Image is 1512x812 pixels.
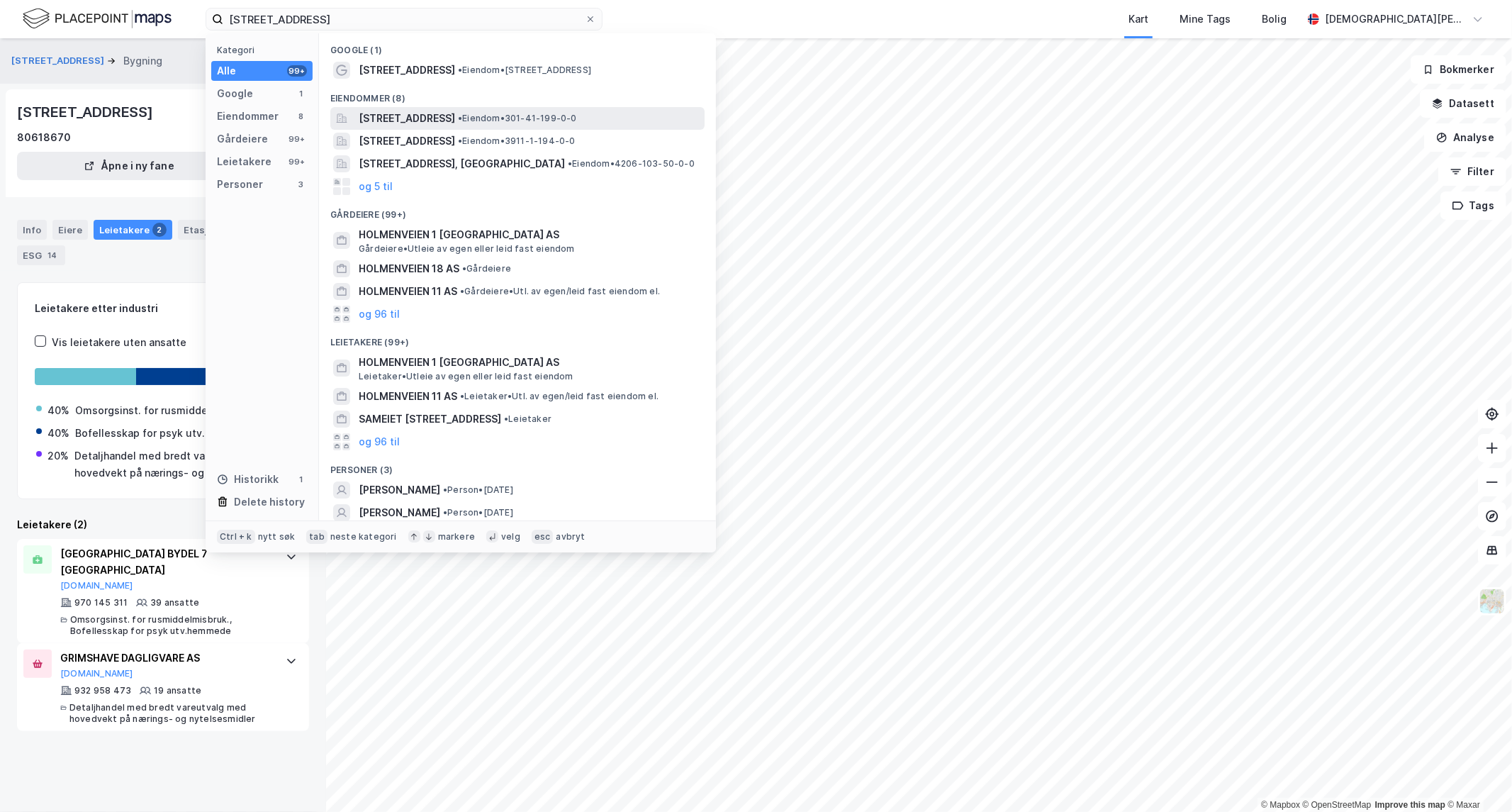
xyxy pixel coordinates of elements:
[258,531,296,543] div: nytt søk
[443,484,447,495] span: •
[287,133,307,145] div: 99+
[1261,800,1300,810] a: Mapbox
[1303,800,1372,810] a: OpenStreetMap
[458,113,577,124] span: Eiendom • 301-41-199-0-0
[223,9,585,30] input: Søk på adresse, matrikkel, gårdeiere, leietakere eller personer
[532,530,554,544] div: esc
[11,54,107,68] button: [STREET_ADDRESS]
[47,425,69,442] div: 40%
[296,474,307,485] div: 1
[1411,55,1506,84] button: Bokmerker
[458,135,462,146] span: •
[568,158,572,169] span: •
[568,158,695,169] span: Eiendom • 4206-103-50-0-0
[23,6,172,31] img: logo.f888ab2527a4732fd821a326f86c7f29.svg
[70,614,271,637] div: Omsorgsinst. for rusmiddelmisbruk., Bofellesskap for psyk utv.hemmede
[501,531,520,543] div: velg
[462,263,466,274] span: •
[17,516,309,533] div: Leietakere (2)
[504,413,551,425] span: Leietaker
[217,153,271,170] div: Leietakere
[1262,11,1287,28] div: Bolig
[330,531,397,543] div: neste kategori
[296,179,307,190] div: 3
[1441,744,1512,812] div: Kontrollprogram for chat
[458,135,576,147] span: Eiendom • 3911-1-194-0-0
[462,263,511,274] span: Gårdeiere
[17,101,156,123] div: [STREET_ADDRESS]
[359,226,699,243] span: HOLMENVEIEN 1 [GEOGRAPHIC_DATA] AS
[359,433,400,450] button: og 96 til
[460,391,464,401] span: •
[47,447,69,465] div: 20%
[319,198,716,223] div: Gårdeiere (99+)
[52,220,88,240] div: Eiere
[1441,744,1512,812] iframe: Chat Widget
[287,65,307,77] div: 99+
[359,260,459,277] span: HOLMENVEIEN 18 AS
[556,531,585,543] div: avbryt
[359,388,457,405] span: HOLMENVEIEN 11 AS
[504,413,508,424] span: •
[60,545,271,579] div: [GEOGRAPHIC_DATA] BYDEL 7 [GEOGRAPHIC_DATA]
[47,402,69,419] div: 40%
[1438,157,1506,186] button: Filter
[150,597,199,608] div: 39 ansatte
[217,471,279,488] div: Historikk
[359,133,455,150] span: [STREET_ADDRESS]
[60,650,271,667] div: GRIMSHAVE DAGLIGVARE AS
[45,248,60,262] div: 14
[217,45,313,55] div: Kategori
[94,220,172,240] div: Leietakere
[319,82,716,107] div: Eiendommer (8)
[17,129,71,146] div: 80618670
[17,220,47,240] div: Info
[319,33,716,59] div: Google (1)
[460,286,660,297] span: Gårdeiere • Utl. av egen/leid fast eiendom el.
[1325,11,1467,28] div: [DEMOGRAPHIC_DATA][PERSON_NAME]
[359,243,575,255] span: Gårdeiere • Utleie av egen eller leid fast eiendom
[359,504,440,521] span: [PERSON_NAME]
[17,245,65,265] div: ESG
[74,597,128,608] div: 970 145 311
[1479,588,1506,615] img: Z
[319,326,716,351] div: Leietakere (99+)
[184,223,271,236] div: Etasjer og enheter
[154,685,201,696] div: 19 ansatte
[443,507,447,518] span: •
[443,484,513,496] span: Person • [DATE]
[217,130,268,148] div: Gårdeiere
[1129,11,1148,28] div: Kart
[1424,123,1506,152] button: Analyse
[75,402,253,419] div: Omsorgsinst. for rusmiddelmisbruk.
[458,65,462,75] span: •
[52,334,186,351] div: Vis leietakere uten ansatte
[443,507,513,518] span: Person • [DATE]
[1180,11,1231,28] div: Mine Tags
[306,530,327,544] div: tab
[74,685,131,696] div: 932 958 473
[217,176,263,193] div: Personer
[359,354,699,371] span: HOLMENVEIEN 1 [GEOGRAPHIC_DATA] AS
[60,668,133,679] button: [DOMAIN_NAME]
[287,156,307,167] div: 99+
[359,371,573,382] span: Leietaker • Utleie av egen eller leid fast eiendom
[217,62,236,79] div: Alle
[458,113,462,123] span: •
[359,62,455,79] span: [STREET_ADDRESS]
[296,88,307,99] div: 1
[359,411,501,428] span: SAMEIET [STREET_ADDRESS]
[60,580,133,591] button: [DOMAIN_NAME]
[123,52,162,69] div: Bygning
[359,482,440,499] span: [PERSON_NAME]
[1440,191,1506,220] button: Tags
[319,453,716,479] div: Personer (3)
[35,300,291,317] div: Leietakere etter industri
[460,391,659,402] span: Leietaker • Utl. av egen/leid fast eiendom el.
[69,702,271,725] div: Detaljhandel med bredt vareutvalg med hovedvekt på nærings- og nytelsesmidler
[1375,800,1445,810] a: Improve this map
[17,152,241,180] button: Åpne i ny fane
[359,178,393,195] button: og 5 til
[460,286,464,296] span: •
[359,306,400,323] button: og 96 til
